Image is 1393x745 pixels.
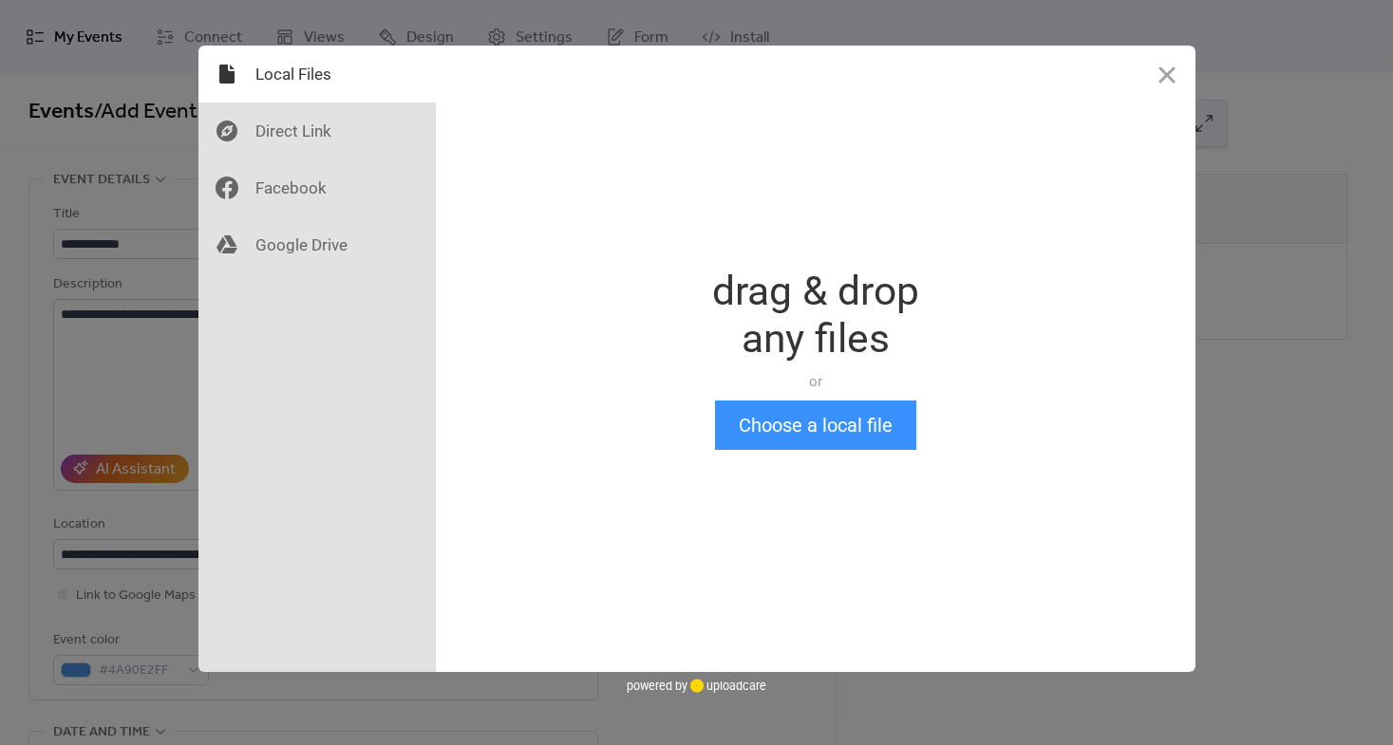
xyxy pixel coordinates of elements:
a: uploadcare [687,679,766,693]
button: Close [1139,46,1195,102]
div: powered by [627,672,766,700]
div: or [712,372,919,391]
div: Direct Link [198,102,436,159]
div: Local Files [198,46,436,102]
div: drag & drop any files [712,268,919,363]
button: Choose a local file [715,400,916,450]
div: Google Drive [198,216,436,273]
div: Facebook [198,159,436,216]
